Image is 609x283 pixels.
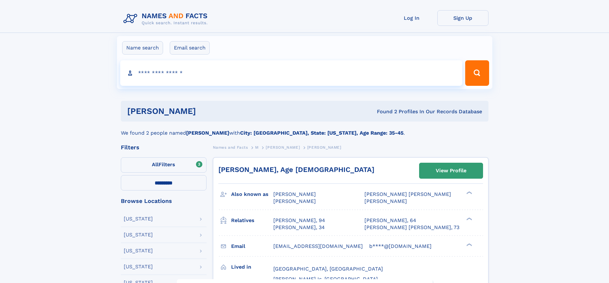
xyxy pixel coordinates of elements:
[124,264,153,269] div: [US_STATE]
[364,224,459,231] a: [PERSON_NAME] [PERSON_NAME], 73
[186,130,229,136] b: [PERSON_NAME]
[124,216,153,221] div: [US_STATE]
[124,248,153,253] div: [US_STATE]
[273,191,316,197] span: [PERSON_NAME]
[255,143,259,151] a: M
[152,161,159,168] span: All
[120,60,463,86] input: search input
[364,191,451,197] span: [PERSON_NAME] [PERSON_NAME]
[266,145,300,150] span: [PERSON_NAME]
[273,198,316,204] span: [PERSON_NAME]
[286,108,482,115] div: Found 2 Profiles In Our Records Database
[170,41,210,55] label: Email search
[122,41,163,55] label: Name search
[465,60,489,86] button: Search Button
[231,241,273,252] h3: Email
[240,130,403,136] b: City: [GEOGRAPHIC_DATA], State: [US_STATE], Age Range: 35-45
[419,163,483,178] a: View Profile
[273,266,383,272] span: [GEOGRAPHIC_DATA], [GEOGRAPHIC_DATA]
[121,157,207,173] label: Filters
[121,198,207,204] div: Browse Locations
[437,10,488,26] a: Sign Up
[231,189,273,200] h3: Also known as
[273,276,378,282] span: [PERSON_NAME] Is, [GEOGRAPHIC_DATA]
[218,166,374,174] a: [PERSON_NAME], Age [DEMOGRAPHIC_DATA]
[127,107,286,115] h1: [PERSON_NAME]
[231,262,273,272] h3: Lived in
[273,243,363,249] span: [EMAIL_ADDRESS][DOMAIN_NAME]
[386,10,437,26] a: Log In
[213,143,248,151] a: Names and Facts
[266,143,300,151] a: [PERSON_NAME]
[124,232,153,237] div: [US_STATE]
[307,145,341,150] span: [PERSON_NAME]
[465,217,472,221] div: ❯
[121,10,213,27] img: Logo Names and Facts
[364,198,407,204] span: [PERSON_NAME]
[436,163,466,178] div: View Profile
[273,217,325,224] a: [PERSON_NAME], 94
[364,217,416,224] a: [PERSON_NAME], 64
[465,242,472,247] div: ❯
[465,191,472,195] div: ❯
[121,122,488,137] div: We found 2 people named with .
[255,145,259,150] span: M
[121,145,207,150] div: Filters
[273,224,325,231] a: [PERSON_NAME], 34
[231,215,273,226] h3: Relatives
